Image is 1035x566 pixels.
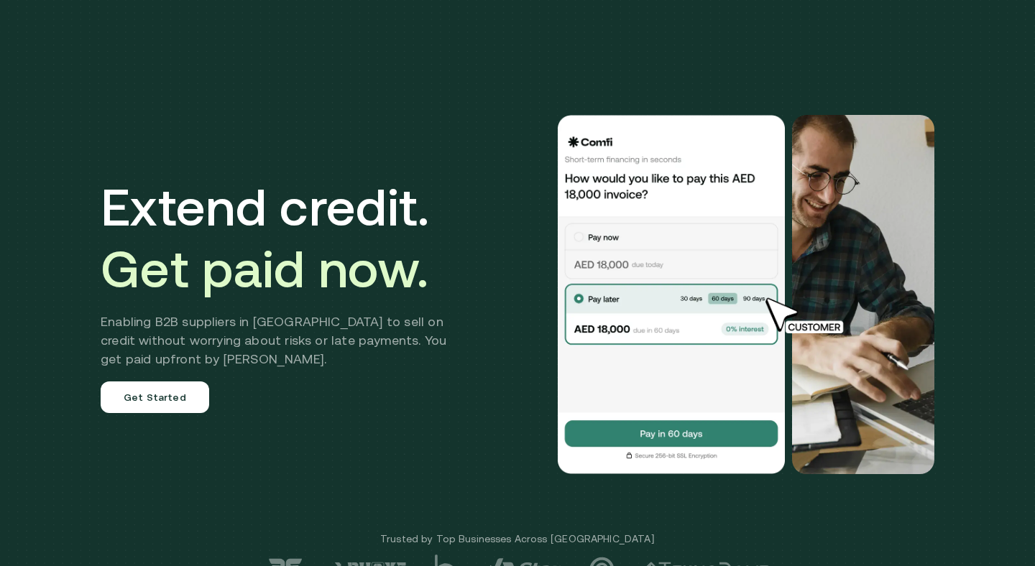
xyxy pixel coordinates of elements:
h2: Enabling B2B suppliers in [GEOGRAPHIC_DATA] to sell on credit without worrying about risks or lat... [101,312,468,368]
img: cursor [755,296,860,336]
img: Would you like to pay this AED 18,000.00 invoice? [556,115,786,474]
span: Get paid now. [101,239,428,298]
img: Would you like to pay this AED 18,000.00 invoice? [792,115,934,474]
a: Get Started [101,381,209,413]
h1: Extend credit. [101,176,468,300]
